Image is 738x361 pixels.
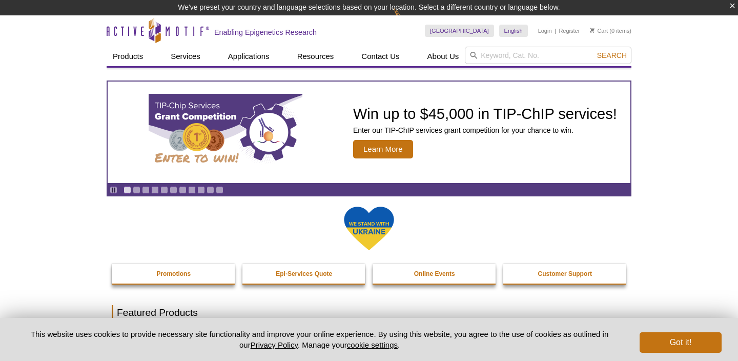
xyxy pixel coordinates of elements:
[590,25,631,37] li: (0 items)
[133,186,140,194] a: Go to slide 2
[499,25,528,37] a: English
[465,47,631,64] input: Keyword, Cat. No.
[590,27,608,34] a: Cart
[590,28,594,33] img: Your Cart
[594,51,630,60] button: Search
[160,186,168,194] a: Go to slide 5
[414,270,455,277] strong: Online Events
[538,27,552,34] a: Login
[425,25,494,37] a: [GEOGRAPHIC_DATA]
[343,206,395,251] img: We Stand With Ukraine
[151,186,159,194] a: Go to slide 4
[394,8,421,32] img: Change Here
[421,47,465,66] a: About Us
[108,82,630,183] a: TIP-ChIP Services Grant Competition Win up to $45,000 in TIP-ChIP services! Enter our TIP-ChIP se...
[170,186,177,194] a: Go to slide 6
[597,51,627,59] span: Search
[222,47,276,66] a: Applications
[347,340,398,349] button: cookie settings
[291,47,340,66] a: Resources
[108,82,630,183] article: TIP-ChIP Services Grant Competition
[165,47,207,66] a: Services
[353,140,413,158] span: Learn More
[197,186,205,194] a: Go to slide 9
[142,186,150,194] a: Go to slide 3
[112,305,626,320] h2: Featured Products
[207,186,214,194] a: Go to slide 10
[156,270,191,277] strong: Promotions
[353,106,617,122] h2: Win up to $45,000 in TIP-ChIP services!
[355,47,405,66] a: Contact Us
[373,264,497,284] a: Online Events
[110,186,117,194] a: Toggle autoplay
[214,28,317,37] h2: Enabling Epigenetics Research
[179,186,187,194] a: Go to slide 7
[353,126,617,135] p: Enter our TIP-ChIP services grant competition for your chance to win.
[107,47,149,66] a: Products
[216,186,223,194] a: Go to slide 11
[149,94,302,171] img: TIP-ChIP Services Grant Competition
[555,25,556,37] li: |
[503,264,627,284] a: Customer Support
[538,270,592,277] strong: Customer Support
[251,340,298,349] a: Privacy Policy
[124,186,131,194] a: Go to slide 1
[188,186,196,194] a: Go to slide 8
[276,270,332,277] strong: Epi-Services Quote
[559,27,580,34] a: Register
[640,332,722,353] button: Got it!
[242,264,366,284] a: Epi-Services Quote
[112,264,236,284] a: Promotions
[16,329,623,350] p: This website uses cookies to provide necessary site functionality and improve your online experie...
